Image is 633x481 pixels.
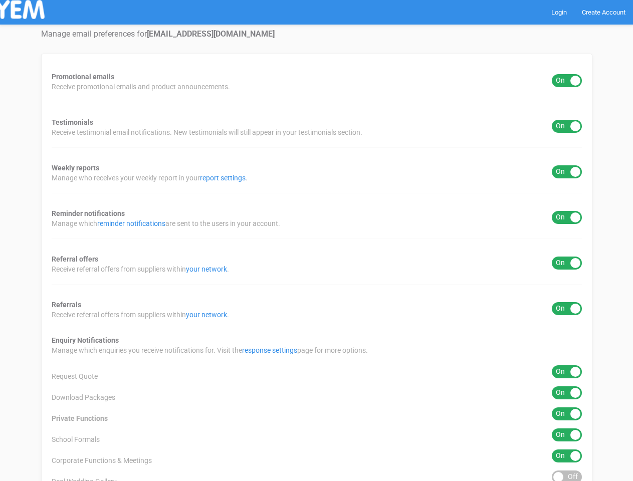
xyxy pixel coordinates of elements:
[52,173,248,183] span: Manage who receives your weekly report in your .
[52,371,98,381] span: Request Quote
[186,311,227,319] a: your network
[52,255,98,263] strong: Referral offers
[52,392,115,402] span: Download Packages
[52,218,280,228] span: Manage which are sent to the users in your account.
[52,82,230,92] span: Receive promotional emails and product announcements.
[52,264,229,274] span: Receive referral offers from suppliers within .
[200,174,246,182] a: report settings
[52,301,81,309] strong: Referrals
[41,30,592,39] h4: Manage email preferences for
[97,219,165,227] a: reminder notifications
[242,346,297,354] a: response settings
[52,455,152,465] span: Corporate Functions & Meetings
[52,73,114,81] strong: Promotional emails
[52,164,99,172] strong: Weekly reports
[52,413,108,423] span: Private Functions
[147,29,275,39] strong: [EMAIL_ADDRESS][DOMAIN_NAME]
[52,434,100,444] span: School Formals
[186,265,227,273] a: your network
[52,310,229,320] span: Receive referral offers from suppliers within .
[52,118,93,126] strong: Testimonials
[52,209,125,217] strong: Reminder notifications
[52,345,368,355] span: Manage which enquiries you receive notifications for. Visit the page for more options.
[52,336,119,344] strong: Enquiry Notifications
[52,127,362,137] span: Receive testimonial email notifications. New testimonials will still appear in your testimonials ...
